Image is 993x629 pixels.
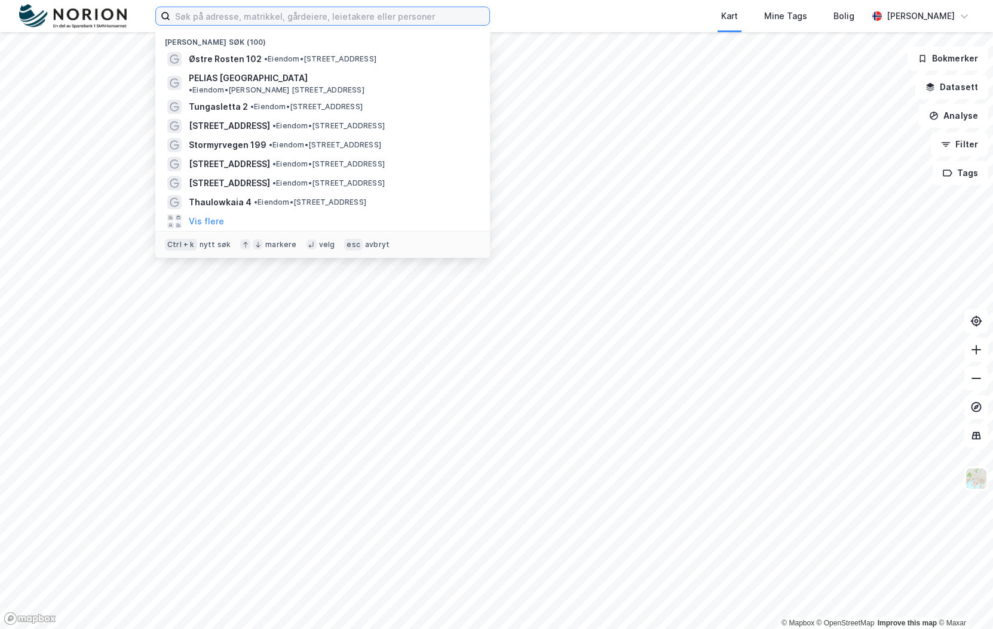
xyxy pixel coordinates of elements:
[250,102,363,112] span: Eiendom • [STREET_ADDRESS]
[272,178,385,188] span: Eiendom • [STREET_ADDRESS]
[189,176,270,190] span: [STREET_ADDRESS]
[264,54,376,64] span: Eiendom • [STREET_ADDRESS]
[189,100,248,114] span: Tungasletta 2
[189,52,262,66] span: Østre Rosten 102
[189,71,308,85] span: PELIAS [GEOGRAPHIC_DATA]
[272,121,385,131] span: Eiendom • [STREET_ADDRESS]
[189,157,270,171] span: [STREET_ADDRESS]
[344,239,363,251] div: esc
[189,85,364,95] span: Eiendom • [PERSON_NAME] [STREET_ADDRESS]
[189,85,192,94] span: •
[721,9,738,23] div: Kart
[269,140,381,150] span: Eiendom • [STREET_ADDRESS]
[200,240,231,249] div: nytt søk
[19,4,127,29] img: norion-logo.80e7a08dc31c2e691866.png
[933,572,993,629] iframe: Chat Widget
[764,9,807,23] div: Mine Tags
[189,138,266,152] span: Stormyrvegen 199
[272,121,276,130] span: •
[365,240,390,249] div: avbryt
[833,9,854,23] div: Bolig
[189,214,224,229] button: Vis flere
[264,54,268,63] span: •
[155,28,490,50] div: [PERSON_NAME] søk (100)
[272,178,276,187] span: •
[254,198,258,206] span: •
[170,7,489,25] input: Søk på adresse, matrikkel, gårdeiere, leietakere eller personer
[250,102,254,111] span: •
[189,119,270,133] span: [STREET_ADDRESS]
[165,239,197,251] div: Ctrl + k
[319,240,335,249] div: velg
[887,9,955,23] div: [PERSON_NAME]
[272,159,276,168] span: •
[272,159,385,169] span: Eiendom • [STREET_ADDRESS]
[189,195,252,209] span: Thaulowkaia 4
[254,198,366,207] span: Eiendom • [STREET_ADDRESS]
[265,240,296,249] div: markere
[269,140,272,149] span: •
